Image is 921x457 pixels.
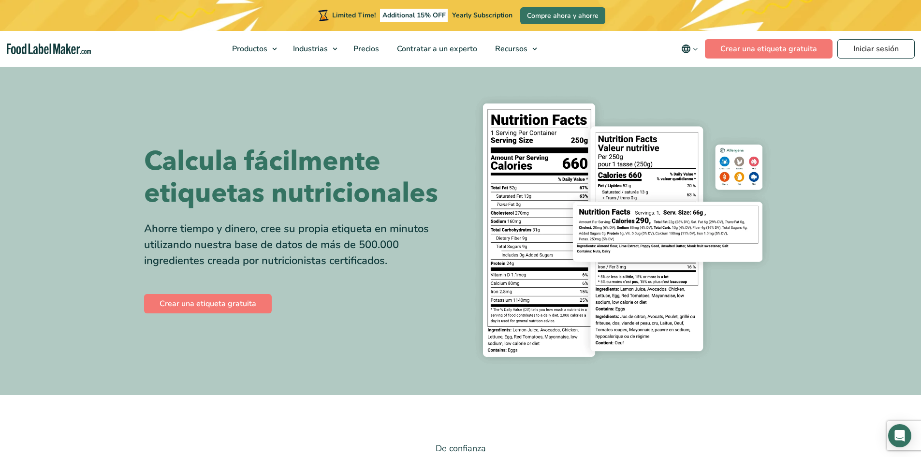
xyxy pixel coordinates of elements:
p: De confianza [144,442,777,456]
span: Productos [229,44,268,54]
a: Crear una etiqueta gratuita [144,294,272,313]
a: Iniciar sesión [837,39,915,59]
h1: Calcula fácilmente etiquetas nutricionales [144,146,453,209]
div: Ahorre tiempo y dinero, cree su propia etiqueta en minutos utilizando nuestra base de datos de má... [144,221,453,269]
a: Compre ahora y ahorre [520,7,605,24]
span: Limited Time! [332,11,376,20]
span: Additional 15% OFF [380,9,448,22]
a: Industrias [284,31,342,67]
a: Contratar a un experto [388,31,484,67]
div: Open Intercom Messenger [888,424,911,447]
a: Recursos [486,31,542,67]
span: Contratar a un experto [394,44,478,54]
span: Recursos [492,44,528,54]
span: Industrias [290,44,329,54]
a: Crear una etiqueta gratuita [705,39,833,59]
span: Yearly Subscription [452,11,512,20]
a: Precios [345,31,386,67]
a: Productos [223,31,282,67]
span: Precios [351,44,380,54]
